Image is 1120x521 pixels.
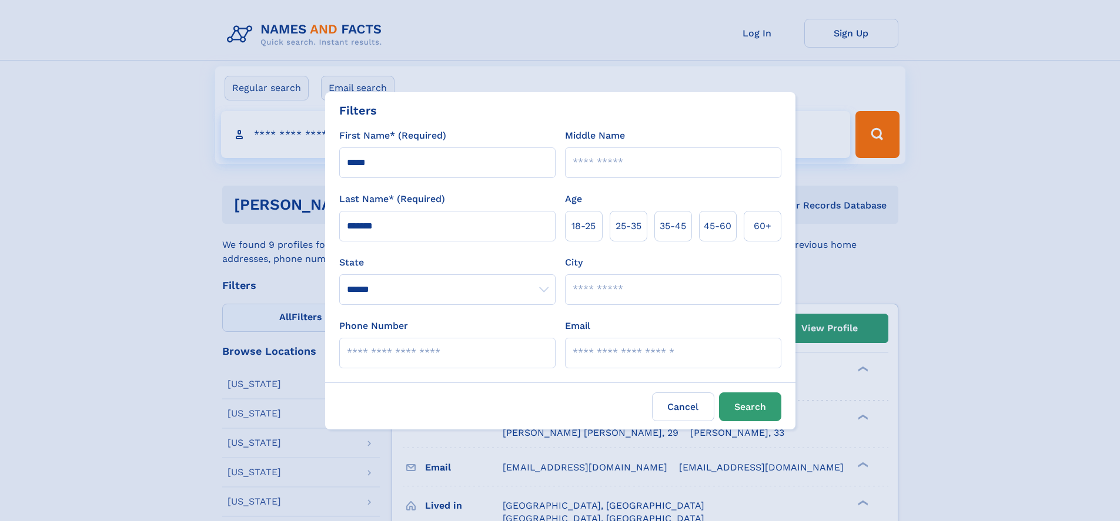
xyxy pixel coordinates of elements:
[339,256,556,270] label: State
[704,219,731,233] span: 45‑60
[565,319,590,333] label: Email
[339,319,408,333] label: Phone Number
[660,219,686,233] span: 35‑45
[339,129,446,143] label: First Name* (Required)
[754,219,771,233] span: 60+
[571,219,596,233] span: 18‑25
[565,256,583,270] label: City
[565,192,582,206] label: Age
[565,129,625,143] label: Middle Name
[652,392,714,421] label: Cancel
[339,192,445,206] label: Last Name* (Required)
[339,102,377,119] div: Filters
[719,392,781,421] button: Search
[616,219,641,233] span: 25‑35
